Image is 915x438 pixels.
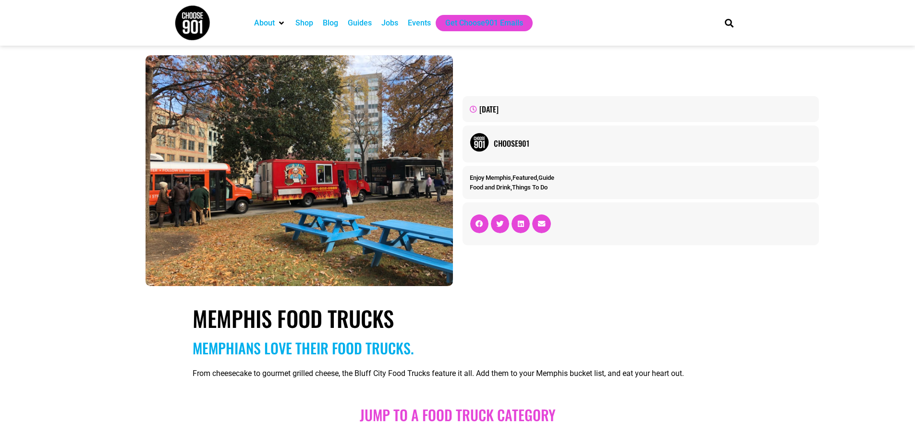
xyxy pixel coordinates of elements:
[470,184,548,191] span: ,
[193,368,722,379] p: From cheesecake to gourmet grilled cheese, the Bluff City Food Trucks feature it all. Add them to...
[193,406,722,424] h2: JUMP TO A food truck Category
[381,17,398,29] a: Jobs
[445,17,523,29] a: Get Choose901 Emails
[254,17,275,29] a: About
[249,15,291,31] div: About
[470,214,488,233] div: Share on facebook
[323,17,338,29] a: Blog
[479,103,499,115] time: [DATE]
[146,55,453,286] img: Food Trucks in Court Square Downtown Memphis
[512,174,537,181] a: Featured
[470,184,511,191] a: Food and Drink
[470,174,554,181] span: , ,
[512,214,530,233] div: Share on linkedin
[249,15,708,31] nav: Main nav
[470,174,511,181] a: Enjoy Memphis
[193,339,722,357] h2: Memphians love Their food trucks.
[295,17,313,29] a: Shop
[348,17,372,29] a: Guides
[470,133,489,152] img: Picture of Choose901
[512,184,548,191] a: Things To Do
[721,15,737,31] div: Search
[193,305,722,331] h1: Memphis Food Trucks
[494,138,812,149] a: Choose901
[491,214,509,233] div: Share on twitter
[538,174,554,181] a: Guide
[408,17,431,29] a: Events
[532,214,550,233] div: Share on email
